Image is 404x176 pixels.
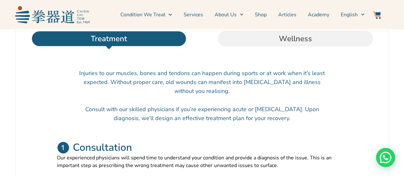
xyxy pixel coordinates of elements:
[79,105,325,123] p: Consult with our skilled physicians if you’re experiencing acute or [MEDICAL_DATA]. Upon diagnosi...
[57,154,347,169] p: Our experienced physicians will spend time to understand your condition and provide a diagnosis o...
[278,7,296,23] a: Articles
[373,11,381,19] img: Website Icon-03
[255,7,267,23] a: Shop
[341,11,358,19] span: English
[120,7,172,23] a: Condition We Treat
[79,69,325,96] p: Injuries to our muscles, bones and tendons can happen during sports or at work when it’s least ex...
[308,7,329,23] a: Academy
[93,7,364,23] nav: Menu
[184,7,203,23] a: Services
[341,7,364,23] a: English
[73,141,132,154] h2: Consultation
[215,7,243,23] a: About Us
